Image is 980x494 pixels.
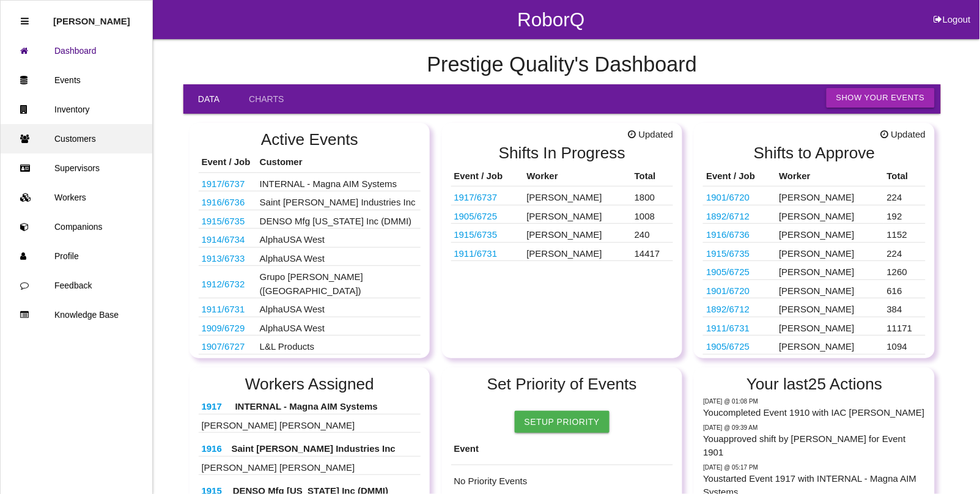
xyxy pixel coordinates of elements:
th: INTERNAL - Magna AIM Systems [232,397,421,414]
td: S2700-00 [199,229,257,248]
a: Data [183,84,234,114]
th: Total [884,166,926,186]
td: 1094 [884,336,926,355]
tr: Counsels [703,354,926,373]
a: 1909/6729 [202,323,245,333]
a: 1915/6735 [706,248,750,259]
a: 1907/6727 [202,341,245,352]
tr: 68403783AB [703,224,926,243]
td: 14417 [632,242,673,261]
a: 1911/6731 [454,248,498,259]
td: [PERSON_NAME] [776,279,884,298]
a: 1915/6735 [202,216,245,226]
td: 2002007; 2002021 [451,186,524,205]
td: 10301666 [199,354,257,373]
td: [PERSON_NAME] [776,298,884,317]
td: [PERSON_NAME] [524,186,632,205]
h2: Workers Assigned [199,375,421,393]
td: 616 [884,279,926,298]
td: Grupo [PERSON_NAME] ([GEOGRAPHIC_DATA]) [257,266,421,298]
a: Workers [1,183,152,212]
td: S2066-00 [199,317,257,336]
td: S1638 [199,247,257,266]
h2: Set Priority of Events [451,375,674,393]
th: Event / Job [451,166,524,186]
td: Saint [PERSON_NAME] Industries Inc [257,191,421,210]
td: L&L Products [257,336,421,355]
td: 68403783AB [199,191,257,210]
td: LJ6B S279D81 AA (45063) [199,336,257,355]
span: Updated [880,128,926,142]
a: Dashboard [1,36,152,65]
td: 224 [884,242,926,261]
tr: 10301666 [451,205,674,224]
td: 10301666 [451,205,524,224]
button: Show Your Events [827,88,935,108]
tr: F17630B [703,317,926,336]
a: 1905/6725 [706,267,750,277]
th: Event / Job [703,166,776,186]
tr: WS ECM Hose Clamp [703,242,926,261]
td: [PERSON_NAME] [776,336,884,355]
a: 1905/6725 [706,341,750,352]
a: 1911/6731 [202,304,245,314]
tr: WS ECM Hose Clamp [451,224,674,243]
a: 1892/6712 [706,211,750,221]
td: [PERSON_NAME] [524,224,632,243]
td: F17630B [451,242,524,261]
tr: 68427781AA; 68340793AA [703,298,926,317]
a: 1917/6737 [202,179,245,189]
th: Worker [524,166,632,186]
td: 1800 [632,186,673,205]
th: Customer [257,152,421,172]
td: AlphaUSA West [257,229,421,248]
tr: PJ6B S045A76 AG3JA6 [703,279,926,298]
h2: Your last 25 Actions [703,375,926,393]
td: DENSO Mfg [US_STATE] Inc (DMMI) [257,210,421,229]
a: Customers [1,124,152,153]
a: 1916/6736 [706,229,750,240]
a: 1892/6712 [706,304,750,314]
tr: 68427781AA; 68340793AA [703,205,926,224]
a: 1916/6736 [202,197,245,207]
td: 384 [884,298,926,317]
td: INTERNAL - Magna AIM Systems [257,172,421,191]
a: Feedback [1,271,152,300]
p: Today @ 01:08 PM [703,397,926,406]
a: 1916 [202,443,222,454]
a: Profile [1,241,152,271]
h2: Shifts to Approve [703,144,926,162]
td: 1152 [884,224,926,243]
th: 68403783AB [199,439,229,456]
th: Event / Job [199,152,257,172]
td: [PERSON_NAME] [776,242,884,261]
div: Close [21,7,29,36]
a: 1905/6725 [454,211,498,221]
span: Updated [628,128,673,142]
td: WS ECM Hose Clamp [451,224,524,243]
td: [PERSON_NAME] [PERSON_NAME] [199,456,421,475]
p: Tuesday @ 05:17 PM [703,463,926,472]
a: Events [1,65,152,95]
tr: F17630B [451,242,674,261]
td: [PERSON_NAME] [776,224,884,243]
a: Charts [234,84,298,114]
p: You completed Event 1910 with IAC [PERSON_NAME] [703,406,926,420]
a: 1901/6720 [706,286,750,296]
a: 1914/6734 [202,234,245,245]
td: AlphaUSA West [257,317,421,336]
td: [PERSON_NAME] [524,242,632,261]
th: Event [451,433,674,465]
th: Total [632,166,673,186]
a: Setup Priority [515,411,610,433]
a: Supervisors [1,153,152,183]
th: Saint [PERSON_NAME] Industries Inc [229,439,421,456]
th: 2002007; 2002021 [199,397,232,414]
a: 1912/6732 [202,279,245,289]
p: Rosie Blandino [53,7,130,26]
tr: 10301666 [703,261,926,280]
tr: 10301666 [703,336,926,355]
td: F17630B [199,298,257,317]
td: 224 [884,186,926,205]
tr: 2002007; 2002021 [451,186,674,205]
